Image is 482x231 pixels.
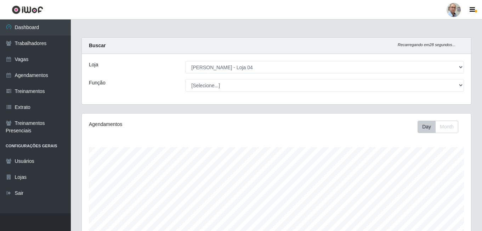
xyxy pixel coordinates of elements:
[435,121,458,133] button: Month
[418,121,458,133] div: First group
[418,121,464,133] div: Toolbar with button groups
[418,121,436,133] button: Day
[89,61,98,68] label: Loja
[89,121,239,128] div: Agendamentos
[12,5,43,14] img: CoreUI Logo
[398,43,455,47] i: Recarregando em 28 segundos...
[89,43,106,48] strong: Buscar
[89,79,106,87] label: Função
